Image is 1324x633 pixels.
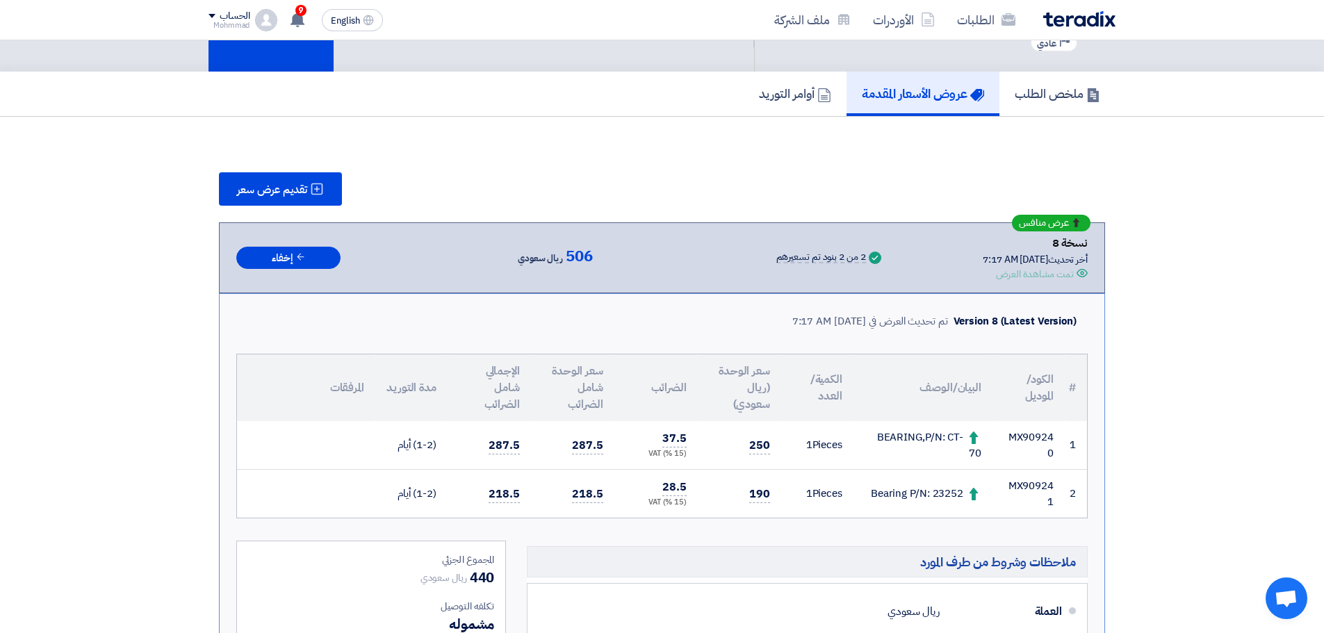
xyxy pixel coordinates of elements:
a: الأوردرات [862,3,946,36]
span: عادي [1037,37,1056,50]
div: 2 من 2 بنود تم تسعيرهم [776,252,866,263]
div: Mohmmad [209,22,250,29]
img: profile_test.png [255,9,277,31]
td: MX909240 [992,421,1065,470]
a: الطلبات [946,3,1027,36]
th: مدة التوريد [375,354,448,421]
th: الكمية/العدد [781,354,853,421]
div: المجموع الجزئي [248,552,494,567]
td: (1-2) أيام [375,470,448,518]
span: 250 [749,437,770,454]
th: البيان/الوصف [853,354,992,421]
th: سعر الوحدة (ريال سعودي) [698,354,781,421]
div: الحساب [220,10,250,22]
span: 37.5 [662,430,687,447]
td: MX909241 [992,470,1065,518]
span: 190 [749,486,770,503]
span: 9 [295,5,307,16]
th: الضرائب [614,354,698,421]
button: إخفاء [236,247,341,270]
td: 1 [1065,421,1087,470]
div: تمت مشاهدة العرض [996,267,1074,281]
th: الإجمالي شامل الضرائب [448,354,531,421]
th: # [1065,354,1087,421]
span: ريال سعودي [420,570,467,585]
th: سعر الوحدة شامل الضرائب [531,354,614,421]
td: Pieces [781,421,853,470]
div: ريال سعودي [888,598,940,625]
h5: ملاحظات وشروط من طرف المورد [527,546,1088,577]
span: 287.5 [572,437,603,454]
div: تم تحديث العرض في [DATE] 7:17 AM [792,313,948,329]
button: English [322,9,383,31]
div: Bearing P/N: 23252 [865,486,981,502]
span: 28.5 [662,479,687,496]
a: ملف الشركة [763,3,862,36]
div: أخر تحديث [DATE] 7:17 AM [983,252,1088,267]
div: (15 %) VAT [626,497,687,509]
button: تقديم عرض سعر [219,172,342,206]
a: عروض الأسعار المقدمة [847,72,999,116]
div: BEARING,P/N: CT-70 [865,429,981,461]
td: 2 [1065,470,1087,518]
th: الكود/الموديل [992,354,1065,421]
span: تقديم عرض سعر [237,184,307,195]
a: ملخص الطلب [999,72,1115,116]
span: عرض منافس [1019,218,1069,228]
span: 506 [566,248,593,265]
span: English [331,16,360,26]
th: المرفقات [237,354,375,421]
td: Pieces [781,470,853,518]
h5: أوامر التوريد [759,85,831,101]
a: أوامر التوريد [744,72,847,116]
div: تكلفه التوصيل [248,599,494,614]
div: Version 8 (Latest Version) [954,313,1077,329]
span: 218.5 [489,486,520,503]
span: 1 [806,486,812,501]
span: 1 [806,437,812,452]
span: 440 [470,567,495,588]
div: دردشة مفتوحة [1266,577,1307,619]
span: 218.5 [572,486,603,503]
td: (1-2) أيام [375,421,448,470]
div: نسخة 8 [983,234,1088,252]
span: 287.5 [489,437,520,454]
div: (15 %) VAT [626,448,687,460]
div: العملة [951,595,1062,628]
span: ريال سعودي [518,250,563,267]
h5: عروض الأسعار المقدمة [862,85,984,101]
img: Teradix logo [1043,11,1115,27]
h5: ملخص الطلب [1015,85,1100,101]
